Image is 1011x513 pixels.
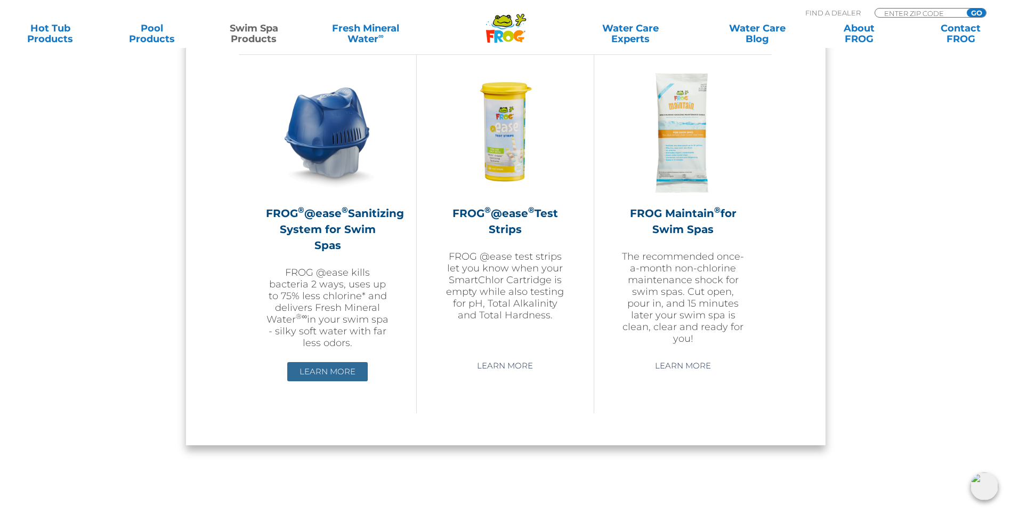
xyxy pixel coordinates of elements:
[621,71,745,195] img: ss-maintain-hero-300x300.png
[316,23,415,44] a: Fresh MineralWater∞
[465,356,545,375] a: Learn More
[967,9,986,17] input: GO
[443,71,567,195] img: FROG-@ease-TS-Bottle-300x300.png
[266,205,390,253] h2: FROG @ease Sanitizing System for Swim Spas
[621,205,745,237] h2: FROG Maintain for Swim Spas
[296,312,307,320] sup: ®∞
[266,71,390,349] a: FROG®@ease®Sanitizing System for Swim SpasFROG @ease kills bacteria 2 ways, uses up to 75% less c...
[378,31,384,40] sup: ∞
[443,71,567,348] a: FROG®@ease®Test StripsFROG @ease test strips let you know when your SmartChlor Cartridge is empty...
[528,205,535,215] sup: ®
[112,23,192,44] a: PoolProducts
[717,23,797,44] a: Water CareBlog
[484,205,491,215] sup: ®
[883,9,955,18] input: Zip Code Form
[443,205,567,237] h2: FROG @ease Test Strips
[921,23,1000,44] a: ContactFROG
[819,23,899,44] a: AboutFROG
[805,8,861,18] p: Find A Dealer
[567,23,695,44] a: Water CareExperts
[970,472,998,500] img: openIcon
[11,23,90,44] a: Hot TubProducts
[443,251,567,321] p: FROG @ease test strips let you know when your SmartChlor Cartridge is empty while also testing fo...
[266,71,390,195] img: ss-@ease-hero-300x300.png
[621,71,745,348] a: FROG Maintain®for Swim SpasThe recommended once-a-month non-chlorine maintenance shock for swim s...
[266,267,390,349] p: FROG @ease kills bacteria 2 ways, uses up to 75% less chlorine* and delivers Fresh Mineral Water ...
[621,251,745,344] p: The recommended once-a-month non-chlorine maintenance shock for swim spas. Cut open, pour in, and...
[643,356,723,375] a: Learn More
[214,23,294,44] a: Swim SpaProducts
[714,205,721,215] sup: ®
[287,362,368,381] a: Learn More
[342,205,348,215] sup: ®
[298,205,304,215] sup: ®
